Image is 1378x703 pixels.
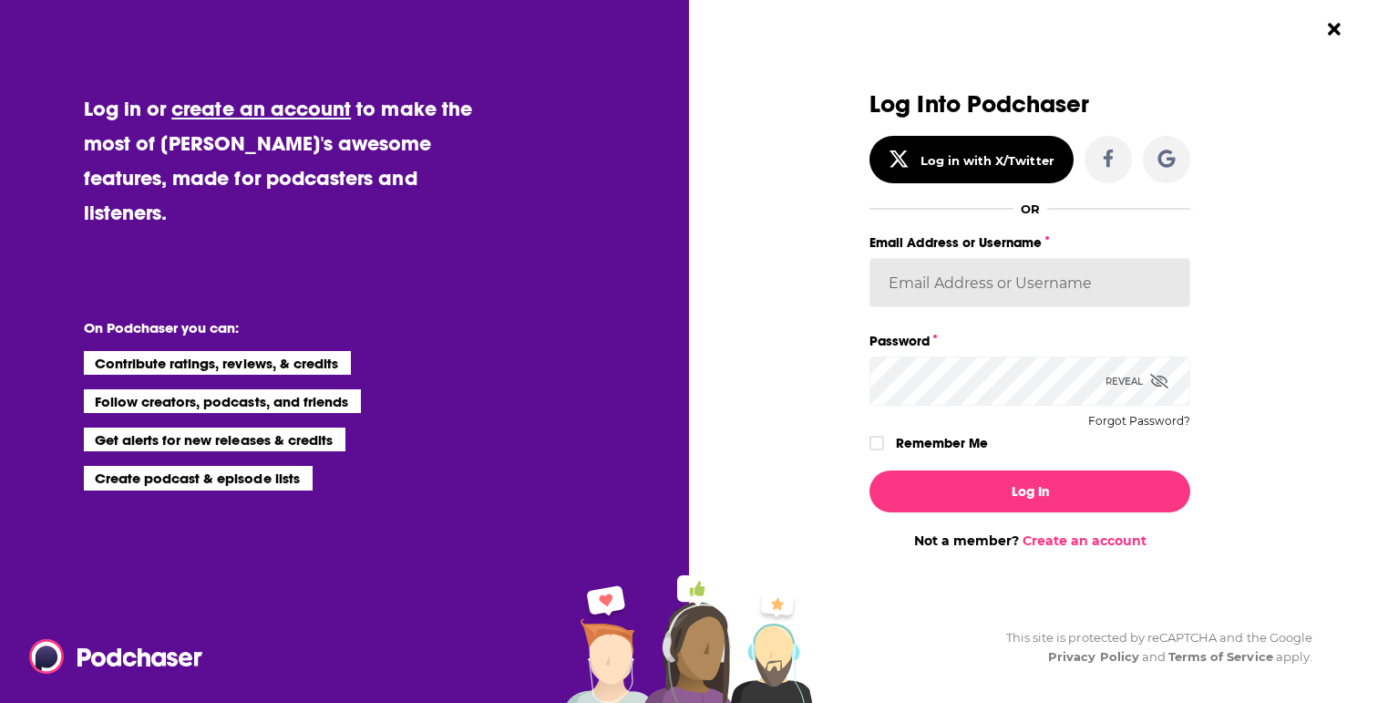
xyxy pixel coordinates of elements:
button: Forgot Password? [1088,415,1190,428]
button: Log in with X/Twitter [869,136,1074,183]
a: Privacy Policy [1048,649,1139,664]
div: Reveal [1105,357,1168,406]
img: Podchaser - Follow, Share and Rate Podcasts [29,639,204,674]
label: Email Address or Username [869,231,1190,254]
div: This site is protected by reCAPTCHA and the Google and apply. [992,628,1312,667]
div: Log in with X/Twitter [920,153,1054,168]
li: Get alerts for new releases & credits [84,428,345,451]
a: Terms of Service [1168,649,1273,664]
a: Create an account [1023,532,1147,549]
input: Email Address or Username [869,258,1190,307]
button: Log In [869,470,1190,512]
a: create an account [171,96,351,121]
div: Not a member? [869,532,1190,549]
label: Password [869,329,1190,353]
li: Create podcast & episode lists [84,466,313,490]
li: On Podchaser you can: [84,319,448,336]
li: Contribute ratings, reviews, & credits [84,351,352,375]
label: Remember Me [896,431,988,455]
div: OR [1021,202,1040,216]
button: Close Button [1317,12,1352,47]
h3: Log Into Podchaser [869,91,1190,118]
li: Follow creators, podcasts, and friends [84,389,362,413]
a: Podchaser - Follow, Share and Rate Podcasts [29,639,190,674]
